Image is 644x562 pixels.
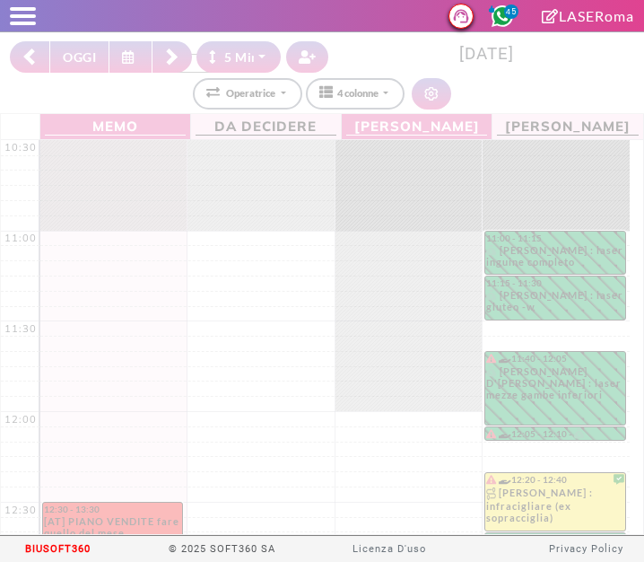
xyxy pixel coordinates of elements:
i: Clicca per andare alla pagina di firma [542,9,559,23]
div: 5 Minuti [209,48,275,66]
div: 11:15 - 11:30 [486,277,624,288]
span: [PERSON_NAME] [346,116,487,136]
div: [PERSON_NAME] : laser gluteo -w [486,289,624,318]
div: 11:30 [1,322,40,335]
i: Il cliente ha degli insoluti [486,429,496,438]
span: Da Decidere [196,116,336,136]
img: PERCORSO [486,487,499,500]
a: LASERoma [542,7,634,24]
span: Memo [45,116,186,136]
i: Il cliente ha degli insoluti [486,354,496,363]
div: 11:40 - 12:05 [486,353,624,364]
h3: [DATE] [339,44,634,65]
button: Crea nuovo contatto rapido [286,41,329,73]
div: 12:20 - 12:40 [486,474,624,486]
div: 12:00 [1,413,40,426]
a: Privacy Policy [549,543,623,555]
div: [AT] PIANO VENDITE fare quello del mese [44,515,181,539]
div: 12:30 - 13:30 [44,504,181,514]
i: Il cliente ha degli insoluti [486,475,496,484]
div: 12:30 [1,504,40,516]
i: PAGATO [486,245,500,255]
div: [PERSON_NAME] D'[PERSON_NAME] : laser mezze gambe inferiori [486,365,624,406]
i: PAGATO [486,366,500,376]
i: PAGATO [574,428,587,438]
a: Licenza D'uso [352,543,426,555]
div: 10:30 [1,141,40,154]
div: [PERSON_NAME] : infracigliare (ex sopracciglia) [486,487,624,529]
div: 12:05 - 12:10 [486,428,574,439]
span: [PERSON_NAME] [497,116,639,136]
i: PAGATO [486,290,500,300]
span: 45 [504,4,518,19]
button: OGGI [49,41,109,73]
div: [PERSON_NAME] : laser inguine completo [486,244,624,273]
div: 11:00 - 11:15 [486,233,624,243]
div: 11:00 [1,232,40,244]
